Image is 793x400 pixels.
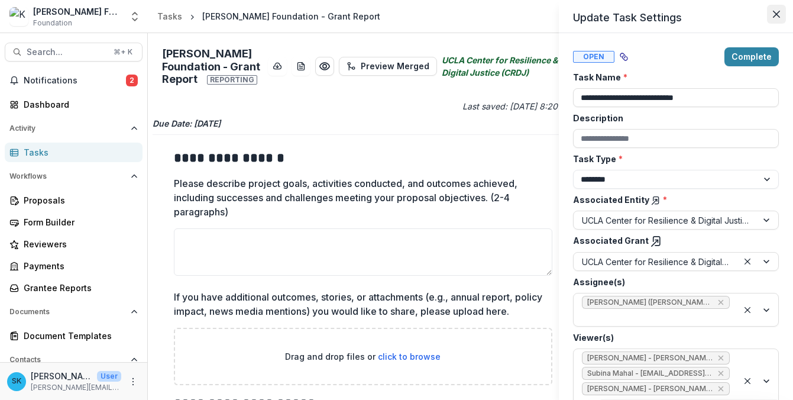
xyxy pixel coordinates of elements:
[716,352,726,364] div: Remove Lili Gangas - lili@kaporcenter.org
[573,276,772,288] label: Assignee(s)
[587,369,713,378] span: Subina Mahal - [EMAIL_ADDRESS][PERSON_NAME][DOMAIN_NAME]
[573,193,772,206] label: Associated Entity
[716,383,726,395] div: Remove Sonia Koshy - sonia@kaporcenter.org
[716,296,726,308] div: Remove Vanessa Rhinesmith (vanessa@raceanddigitaljustice.org)
[724,47,779,66] button: Complete
[587,385,713,393] span: [PERSON_NAME] - [PERSON_NAME][EMAIL_ADDRESS][DOMAIN_NAME]
[740,254,755,269] div: Clear selected options
[573,112,772,124] label: Description
[614,47,633,66] button: View dependent tasks
[740,374,755,388] div: Clear selected options
[573,51,614,63] span: Open
[767,5,786,24] button: Close
[573,153,772,165] label: Task Type
[573,234,772,247] label: Associated Grant
[740,303,755,317] div: Clear selected options
[716,367,726,379] div: Remove Subina Mahal - subina.mahal@kaporcenter.org
[573,71,772,83] label: Task Name
[573,331,772,344] label: Viewer(s)
[587,298,713,307] span: [PERSON_NAME] ([PERSON_NAME][EMAIL_ADDRESS][DOMAIN_NAME])
[587,354,713,362] span: [PERSON_NAME] - [PERSON_NAME][EMAIL_ADDRESS][DOMAIN_NAME]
